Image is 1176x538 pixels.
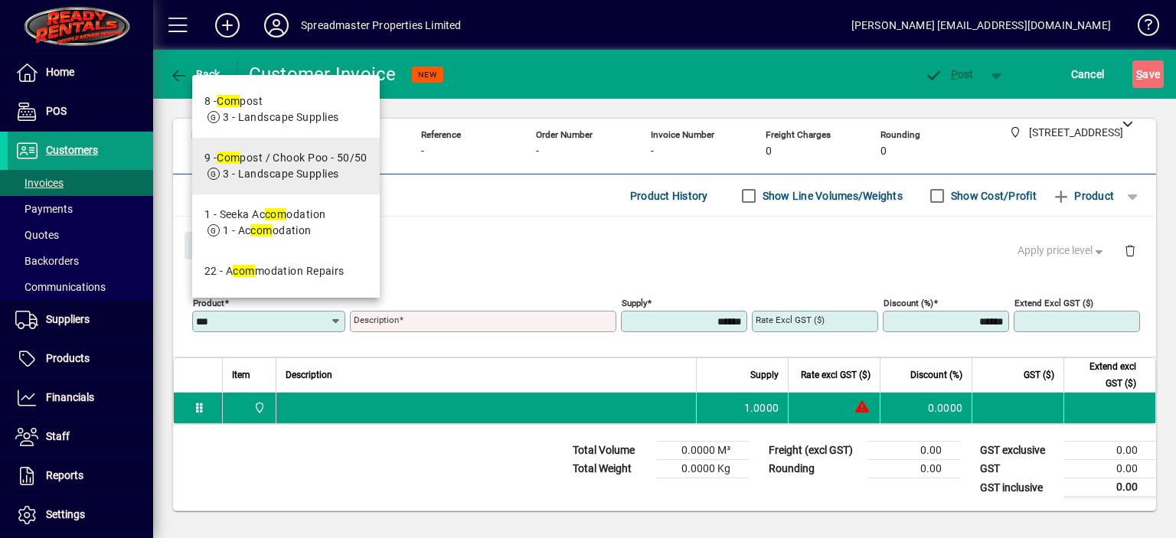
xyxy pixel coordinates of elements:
span: - [536,145,539,158]
button: Add [203,11,252,39]
td: GST exclusive [972,442,1064,460]
mat-label: Description [354,315,399,325]
mat-option: 8 - Compost [192,81,380,138]
div: Product [173,217,1156,272]
mat-label: Rate excl GST ($) [756,315,825,325]
span: Product History [630,184,708,208]
span: 0 [766,145,772,158]
a: Staff [8,418,153,456]
mat-option: 9 - Compost / Chook Poo - 50/50 [192,138,380,194]
a: Suppliers [8,301,153,339]
em: com [250,224,272,236]
span: 3 - Landscape Supplies [223,168,339,180]
span: Invoices [15,177,64,189]
td: 0.00 [1064,478,1156,497]
span: ave [1136,62,1160,86]
button: Product History [624,182,714,210]
button: Profile [252,11,301,39]
app-page-header-button: Back [153,60,237,88]
span: NEW [418,70,437,80]
button: Cancel [1067,60,1109,88]
span: Products [46,352,90,364]
em: com [233,265,254,277]
td: Rounding [761,460,868,478]
td: 0.0000 [880,393,972,423]
a: Communications [8,274,153,300]
td: Freight (excl GST) [761,442,868,460]
div: 9 - post / Chook Poo - 50/50 [204,150,367,166]
td: 0.0000 Kg [657,460,749,478]
app-page-header-button: Delete [1112,243,1148,257]
a: Invoices [8,170,153,196]
td: Total Weight [565,460,657,478]
td: 0.00 [1064,442,1156,460]
td: 0.00 [868,442,960,460]
span: - [421,145,424,158]
span: Payments [15,203,73,215]
td: GST inclusive [972,478,1064,497]
span: 0 [880,145,887,158]
mat-label: Supply [622,298,647,308]
span: P [951,68,958,80]
a: Financials [8,379,153,417]
span: Customers [46,144,98,156]
button: Post [916,60,982,88]
td: 0.00 [1064,460,1156,478]
div: 1 - Seeka Ac odation [204,207,326,223]
span: Rate excl GST ($) [801,367,871,383]
span: ost [924,68,974,80]
span: Cancel [1071,62,1105,86]
span: - [651,145,654,158]
span: 965 State Highway 2 [250,399,267,416]
mat-label: Discount (%) [884,298,933,308]
span: Back [169,68,220,80]
span: 3 - Landscape Supplies [223,111,339,123]
div: [PERSON_NAME] [EMAIL_ADDRESS][DOMAIN_NAME] [851,13,1111,37]
div: Spreadmaster Properties Limited [301,13,461,37]
td: 0.00 [868,460,960,478]
mat-option: 1 - Seeka Accomodation [192,194,380,251]
mat-label: Extend excl GST ($) [1014,298,1093,308]
button: Apply price level [1011,237,1112,265]
span: Quotes [15,229,59,241]
span: Suppliers [46,313,90,325]
div: 22 - A modation Repairs [204,263,345,279]
td: Total Volume [565,442,657,460]
a: Backorders [8,248,153,274]
button: Save [1132,60,1164,88]
div: Customer Invoice [249,62,397,86]
a: Reports [8,457,153,495]
button: Delete [1112,232,1148,269]
span: Financials [46,391,94,403]
span: Reports [46,469,83,481]
button: Close [185,232,237,259]
label: Show Cost/Profit [948,188,1037,204]
span: Extend excl GST ($) [1073,358,1136,392]
span: Settings [46,508,85,520]
span: 1 - Ac odation [223,224,312,236]
em: Com [217,95,240,107]
mat-label: Product [193,298,224,308]
span: Close [191,233,230,259]
span: Discount (%) [910,367,962,383]
button: Back [165,60,224,88]
span: POS [46,105,67,117]
span: 1.0000 [744,400,779,416]
span: GST ($) [1024,367,1054,383]
a: Knowledge Base [1126,3,1157,53]
a: POS [8,93,153,131]
a: Payments [8,196,153,222]
a: Home [8,54,153,92]
span: Communications [15,281,106,293]
a: Quotes [8,222,153,248]
label: Show Line Volumes/Weights [759,188,903,204]
span: Supply [750,367,779,383]
app-page-header-button: Close [181,238,240,252]
em: com [265,208,286,220]
a: Products [8,340,153,378]
span: Backorders [15,255,79,267]
td: GST [972,460,1064,478]
span: Staff [46,430,70,442]
a: Settings [8,496,153,534]
td: 0.0000 M³ [657,442,749,460]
